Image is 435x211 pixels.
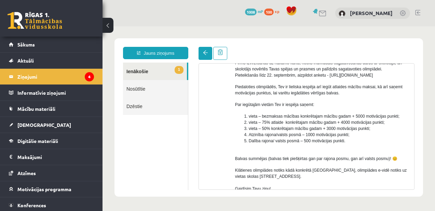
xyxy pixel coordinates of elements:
[17,85,94,101] legend: Informatīvie ziņojumi
[17,202,46,208] span: Konferences
[9,133,94,149] a: Digitālie materiāli
[133,129,307,135] p: Balvas summējas (balvas tiek piešķirtas gan par rajona posmu, gan arī valsts posmu)! 😊
[9,117,94,133] a: [DEMOGRAPHIC_DATA]
[245,9,257,15] span: 1008
[258,9,263,14] span: mP
[133,141,307,166] p: Klātienes olimpiādes notiks kādā konkrētā [GEOGRAPHIC_DATA], olimpiādes e-vidē notiks uz vietas s...
[146,99,307,105] li: vieta – 50% konkrētajam mācību gadam + 3000 motivācijas punkti;
[9,181,94,197] a: Motivācijas programma
[21,71,85,89] a: Dzēstie
[146,105,307,111] li: Atzinība rajona/valsts posmā – 1000 motivācijas punkti;
[17,138,58,144] span: Digitālie materiāli
[17,122,71,128] span: [DEMOGRAPHIC_DATA]
[17,170,36,176] span: Atzīmes
[146,87,307,93] li: vieta – bezmaksas mācības konkrētajam mācību gadam + 5000 motivācijas punkti;
[17,41,35,48] span: Sākums
[133,57,307,70] p: Piedaloties olimpiādēs, Tev ir lieliska iespēja arī iegūt atlaides mācību maksai, kā arī saņemt m...
[350,10,393,16] a: [PERSON_NAME]
[9,37,94,52] a: Sākums
[17,149,94,165] legend: Maksājumi
[9,69,94,84] a: Ziņojumi4
[21,36,84,54] a: 1Ienākošie
[146,93,307,99] li: vieta – 75% atlaide konkrētajam mācību gadam + 4000 motivācijas punkti;
[21,54,85,71] a: Nosūtītie
[9,101,94,117] a: Mācību materiāli
[8,12,62,29] a: Rīgas 1. Tālmācības vidusskola
[72,40,81,48] span: 1
[9,149,94,165] a: Maksājumi
[133,75,307,81] p: Par iegūtajām vietām Tev ir iespēja saņemt:
[85,72,94,81] i: 4
[17,106,55,112] span: Mācību materiāli
[17,57,34,64] span: Aktuāli
[9,85,94,101] a: Informatīvie ziņojumi
[146,111,307,118] li: Dalība rajona/ valsts posmā – 500 motivācijas punkti.
[264,9,283,14] a: 100 xp
[21,21,86,33] a: Jauns ziņojums
[245,9,263,14] a: 1008 mP
[264,9,274,15] span: 100
[9,53,94,68] a: Aktuāli
[17,69,94,84] legend: Ziņojumi
[17,186,71,192] span: Motivācijas programma
[9,165,94,181] a: Atzīmes
[275,9,279,14] span: xp
[339,10,345,17] img: Jana Sarkaniča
